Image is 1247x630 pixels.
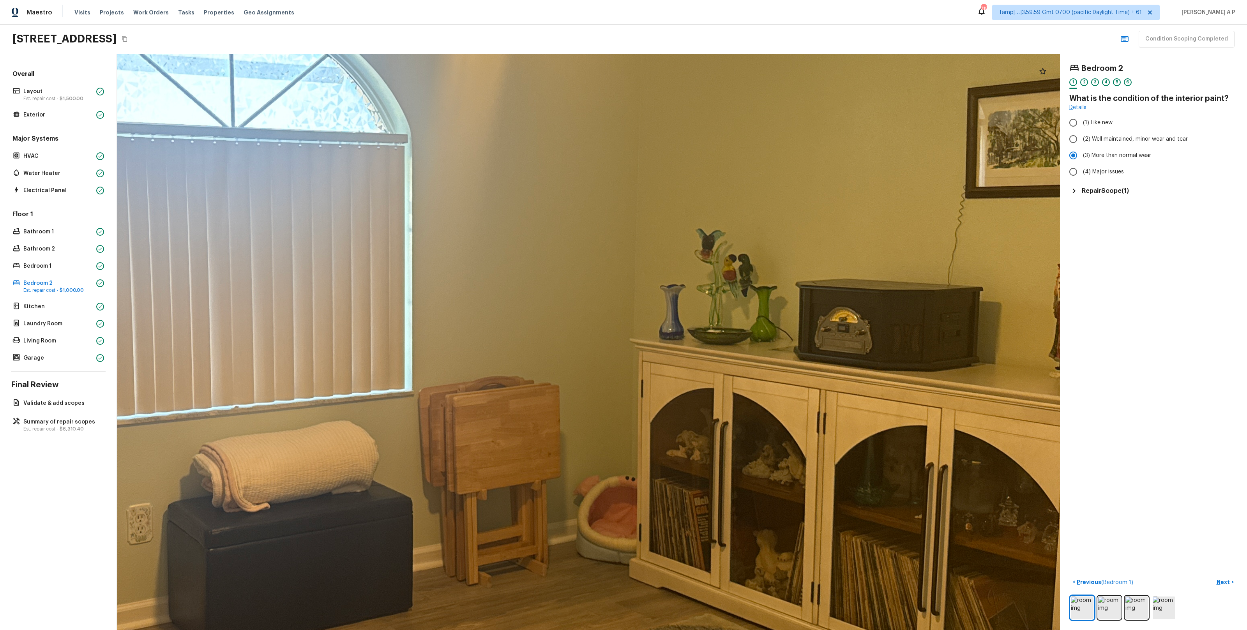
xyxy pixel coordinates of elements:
[133,9,169,16] span: Work Orders
[1083,152,1151,159] span: (3) More than normal wear
[1071,596,1093,619] img: room img
[23,399,101,407] p: Validate & add scopes
[23,303,93,311] p: Kitchen
[1081,64,1123,74] h4: Bedroom 2
[1083,168,1124,176] span: (4) Major issues
[1098,596,1121,619] img: room img
[1217,578,1231,586] p: Next
[23,95,93,102] p: Est. repair cost -
[1102,78,1110,86] div: 4
[23,228,93,236] p: Bathroom 1
[1213,576,1238,589] button: Next>
[981,5,986,12] div: 719
[23,88,93,95] p: Layout
[1069,94,1238,104] h4: What is the condition of the interior paint?
[26,9,52,16] span: Maestro
[244,9,294,16] span: Geo Assignments
[1083,135,1188,143] span: (2) Well maintained, minor wear and tear
[23,152,93,160] p: HVAC
[1113,78,1121,86] div: 5
[23,262,93,270] p: Bedroom 1
[11,134,106,145] h5: Major Systems
[23,426,101,432] p: Est. repair cost -
[23,337,93,345] p: Living Room
[1125,596,1148,619] img: room img
[11,210,106,220] h5: Floor 1
[1082,187,1129,195] h5: Repair Scope ( 1 )
[23,245,93,253] p: Bathroom 2
[1153,596,1175,619] img: room img
[23,111,93,119] p: Exterior
[74,9,90,16] span: Visits
[100,9,124,16] span: Projects
[23,279,93,287] p: Bedroom 2
[999,9,1142,16] span: Tamp[…]3:59:59 Gmt 0700 (pacific Daylight Time) + 61
[23,169,93,177] p: Water Heater
[1069,78,1077,86] div: 1
[11,70,106,80] h5: Overall
[1091,78,1099,86] div: 3
[1075,578,1133,586] p: Previous
[1083,119,1113,127] span: (1) Like new
[1069,576,1136,589] button: <Previous(Bedroom 1)
[1124,78,1132,86] div: 6
[1101,580,1133,585] span: ( Bedroom 1 )
[204,9,234,16] span: Properties
[23,187,93,194] p: Electrical Panel
[60,96,83,101] span: $1,500.00
[60,427,84,431] span: $6,310.40
[23,418,101,426] p: Summary of repair scopes
[12,32,117,46] h2: [STREET_ADDRESS]
[23,287,93,293] p: Est. repair cost -
[1069,104,1086,111] a: Details
[1080,78,1088,86] div: 2
[11,380,106,390] h4: Final Review
[23,354,93,362] p: Garage
[23,320,93,328] p: Laundry Room
[120,34,130,44] button: Copy Address
[178,10,194,15] span: Tasks
[60,288,84,293] span: $1,000.00
[1178,9,1235,16] span: [PERSON_NAME] A P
